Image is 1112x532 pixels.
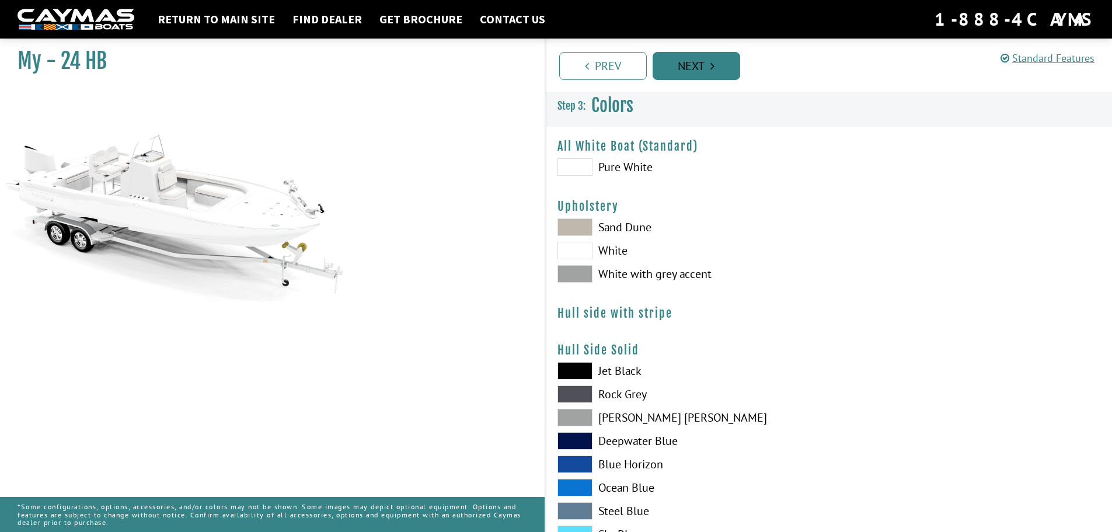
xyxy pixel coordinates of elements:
h4: Upholstery [557,199,1101,214]
label: Jet Black [557,362,817,380]
a: Standard Features [1001,51,1094,65]
label: Pure White [557,158,817,176]
label: Deepwater Blue [557,432,817,450]
label: Rock Grey [557,385,817,403]
a: Find Dealer [287,12,368,27]
label: Ocean Blue [557,479,817,496]
a: Next [653,52,740,80]
h4: All White Boat (Standard) [557,139,1101,154]
label: White [557,242,817,259]
h4: Hull Side Solid [557,343,1101,357]
div: 1-888-4CAYMAS [935,6,1094,32]
p: *Some configurations, options, accessories, and/or colors may not be shown. Some images may depic... [18,497,527,532]
a: Get Brochure [374,12,468,27]
a: Contact Us [474,12,551,27]
a: Return to main site [152,12,281,27]
label: White with grey accent [557,265,817,283]
h1: My - 24 HB [18,48,515,74]
img: white-logo-c9c8dbefe5ff5ceceb0f0178aa75bf4bb51f6bca0971e226c86eb53dfe498488.png [18,9,134,30]
a: Prev [559,52,647,80]
label: [PERSON_NAME] [PERSON_NAME] [557,409,817,426]
label: Steel Blue [557,502,817,520]
label: Blue Horizon [557,455,817,473]
label: Sand Dune [557,218,817,236]
h4: Hull side with stripe [557,306,1101,321]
